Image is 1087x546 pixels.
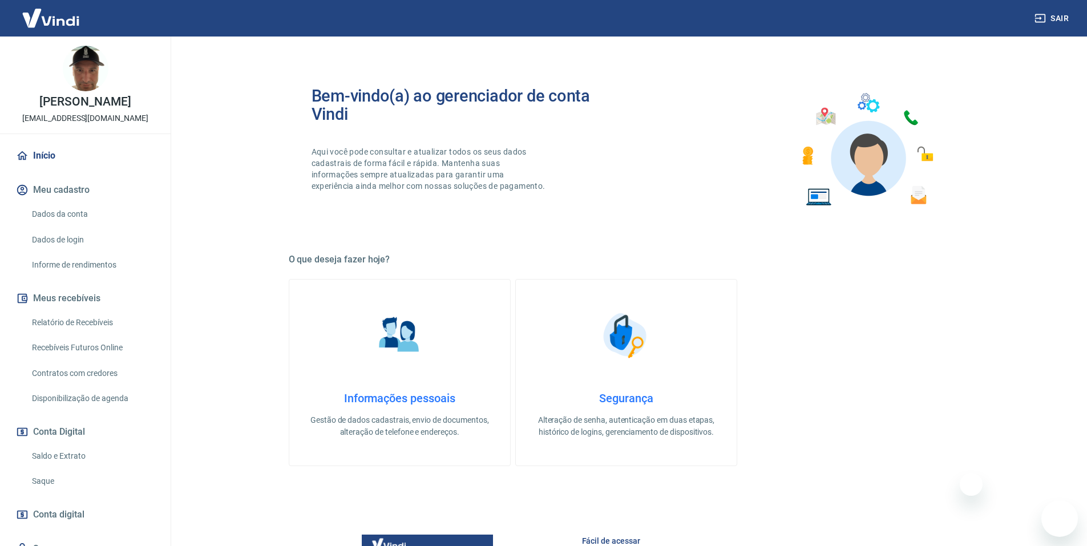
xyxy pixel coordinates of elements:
a: Início [14,143,157,168]
a: Conta digital [14,502,157,527]
h2: Bem-vindo(a) ao gerenciador de conta Vindi [312,87,627,123]
a: Informe de rendimentos [27,253,157,277]
img: Segurança [597,307,654,364]
a: Contratos com credores [27,362,157,385]
a: Dados da conta [27,203,157,226]
button: Conta Digital [14,419,157,444]
a: Disponibilização de agenda [27,387,157,410]
a: SegurançaSegurançaAlteração de senha, autenticação em duas etapas, histórico de logins, gerenciam... [515,279,737,466]
img: Imagem de um avatar masculino com diversos icones exemplificando as funcionalidades do gerenciado... [792,87,941,213]
p: [EMAIL_ADDRESS][DOMAIN_NAME] [22,112,148,124]
a: Recebíveis Futuros Online [27,336,157,359]
button: Meu cadastro [14,177,157,203]
iframe: Botão para abrir a janela de mensagens [1041,500,1078,537]
h4: Informações pessoais [308,391,492,405]
a: Saque [27,470,157,493]
button: Meus recebíveis [14,286,157,311]
img: Vindi [14,1,88,35]
iframe: Fechar mensagem [960,473,983,496]
p: Aqui você pode consultar e atualizar todos os seus dados cadastrais de forma fácil e rápida. Mant... [312,146,548,192]
a: Relatório de Recebíveis [27,311,157,334]
a: Saldo e Extrato [27,444,157,468]
p: [PERSON_NAME] [39,96,131,108]
a: Dados de login [27,228,157,252]
img: 5978426c-339d-4683-b41a-56cde90ec1d2.jpeg [63,46,108,91]
h4: Segurança [534,391,718,405]
img: Informações pessoais [371,307,428,364]
a: Informações pessoaisInformações pessoaisGestão de dados cadastrais, envio de documentos, alteraçã... [289,279,511,466]
button: Sair [1032,8,1073,29]
span: Conta digital [33,507,84,523]
p: Alteração de senha, autenticação em duas etapas, histórico de logins, gerenciamento de dispositivos. [534,414,718,438]
p: Gestão de dados cadastrais, envio de documentos, alteração de telefone e endereços. [308,414,492,438]
h5: O que deseja fazer hoje? [289,254,964,265]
